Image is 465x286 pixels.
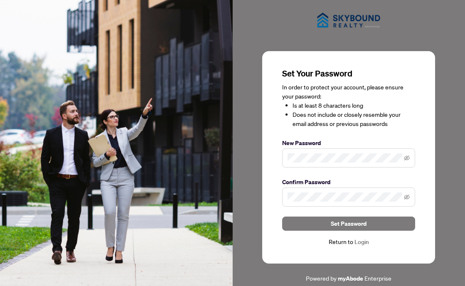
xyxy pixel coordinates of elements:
label: Confirm Password [282,178,415,187]
span: Set Password [331,217,367,230]
span: Enterprise [364,274,391,282]
a: myAbode [338,274,363,283]
img: ma-logo [307,3,390,37]
li: Does not include or closely resemble your email address or previous passwords [293,110,415,128]
li: Is at least 8 characters long [293,101,415,110]
div: Return to [282,237,415,247]
span: Powered by [306,274,337,282]
h3: Set Your Password [282,68,415,79]
div: In order to protect your account, please ensure your password: [282,83,415,128]
span: eye-invisible [404,194,410,200]
button: Set Password [282,217,415,231]
label: New Password [282,138,415,148]
span: eye-invisible [404,155,410,161]
a: Login [354,238,369,246]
